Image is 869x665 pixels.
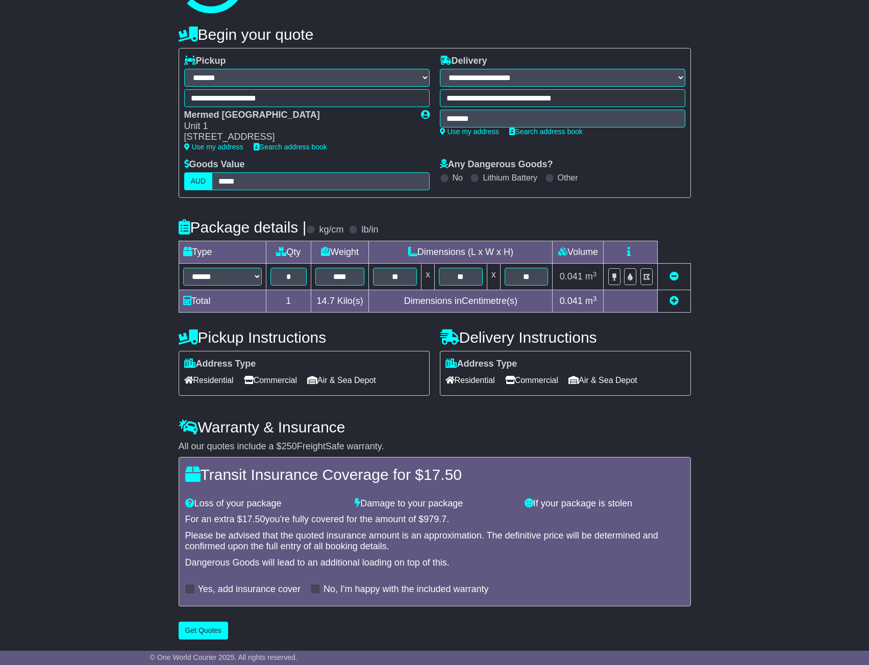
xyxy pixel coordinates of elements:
button: Get Quotes [179,622,229,640]
a: Search address book [254,143,327,151]
td: Total [179,290,266,313]
label: Delivery [440,56,487,67]
span: Air & Sea Depot [307,372,376,388]
div: For an extra $ you're fully covered for the amount of $ . [185,514,684,525]
a: Add new item [669,296,679,306]
td: Type [179,241,266,264]
div: [STREET_ADDRESS] [184,132,411,143]
label: Yes, add insurance cover [198,584,301,595]
h4: Begin your quote [179,26,691,43]
span: 0.041 [560,296,583,306]
label: Any Dangerous Goods? [440,159,553,170]
span: m [585,296,597,306]
label: kg/cm [319,224,343,236]
a: Use my address [184,143,243,151]
span: 17.50 [424,466,462,483]
div: Mermed [GEOGRAPHIC_DATA] [184,110,411,121]
td: Weight [311,241,369,264]
label: Lithium Battery [483,173,537,183]
label: No, I'm happy with the included warranty [324,584,489,595]
td: 1 [266,290,311,313]
span: 0.041 [560,271,583,282]
div: Damage to your package [350,498,519,509]
h4: Package details | [179,219,307,236]
div: Loss of your package [180,498,350,509]
a: Remove this item [669,271,679,282]
label: Goods Value [184,159,245,170]
span: Residential [445,372,495,388]
span: Air & Sea Depot [568,372,637,388]
span: Commercial [244,372,297,388]
sup: 3 [593,295,597,302]
span: 14.7 [317,296,335,306]
a: Use my address [440,127,499,136]
label: No [453,173,463,183]
div: Please be advised that the quoted insurance amount is an approximation. The definitive price will... [185,530,684,552]
div: Dangerous Goods will lead to an additional loading on top of this. [185,557,684,569]
td: Qty [266,241,311,264]
span: 17.50 [242,514,265,524]
label: AUD [184,172,213,190]
span: © One World Courier 2025. All rights reserved. [150,653,297,661]
sup: 3 [593,270,597,278]
td: x [421,264,434,290]
td: x [487,264,500,290]
span: 979.7 [424,514,446,524]
span: Commercial [505,372,558,388]
label: Address Type [184,359,256,370]
span: Residential [184,372,234,388]
td: Dimensions in Centimetre(s) [369,290,553,313]
label: Other [558,173,578,183]
span: 250 [282,441,297,451]
td: Dimensions (L x W x H) [369,241,553,264]
td: Volume [553,241,604,264]
label: Address Type [445,359,517,370]
div: If your package is stolen [519,498,689,509]
div: Unit 1 [184,121,411,132]
h4: Warranty & Insurance [179,419,691,436]
div: All our quotes include a $ FreightSafe warranty. [179,441,691,452]
td: Kilo(s) [311,290,369,313]
h4: Delivery Instructions [440,329,691,346]
label: Pickup [184,56,226,67]
h4: Pickup Instructions [179,329,430,346]
label: lb/in [361,224,378,236]
a: Search address book [509,127,583,136]
span: m [585,271,597,282]
h4: Transit Insurance Coverage for $ [185,466,684,483]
